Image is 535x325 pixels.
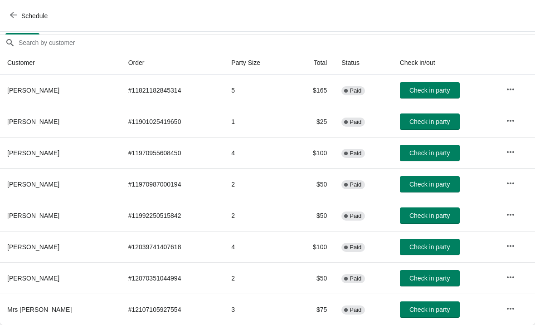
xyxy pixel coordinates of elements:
td: $75 [291,294,335,325]
td: 2 [224,168,291,200]
th: Status [334,51,392,75]
td: 4 [224,137,291,168]
button: Check in party [400,82,460,98]
td: 1 [224,106,291,137]
span: [PERSON_NAME] [7,212,59,219]
span: Paid [350,181,361,188]
th: Party Size [224,51,291,75]
span: Paid [350,118,361,126]
td: $50 [291,262,335,294]
td: 3 [224,294,291,325]
td: # 11821182845314 [121,75,224,106]
span: Paid [350,150,361,157]
td: # 12070351044994 [121,262,224,294]
span: Check in party [409,212,450,219]
span: Paid [350,87,361,94]
td: 5 [224,75,291,106]
td: # 11970955608450 [121,137,224,168]
td: $50 [291,168,335,200]
td: $100 [291,231,335,262]
td: 2 [224,262,291,294]
span: Schedule [21,12,48,20]
span: [PERSON_NAME] [7,149,59,157]
span: [PERSON_NAME] [7,87,59,94]
span: Mrs [PERSON_NAME] [7,306,72,313]
span: [PERSON_NAME] [7,118,59,125]
span: Paid [350,244,361,251]
button: Schedule [5,8,55,24]
td: # 12107105927554 [121,294,224,325]
span: Check in party [409,275,450,282]
td: # 11970987000194 [121,168,224,200]
button: Check in party [400,270,460,286]
button: Check in party [400,207,460,224]
span: [PERSON_NAME] [7,243,59,251]
th: Order [121,51,224,75]
span: Paid [350,212,361,220]
span: Check in party [409,306,450,313]
input: Search by customer [18,34,535,51]
th: Total [291,51,335,75]
td: 2 [224,200,291,231]
span: Check in party [409,87,450,94]
button: Check in party [400,239,460,255]
td: $25 [291,106,335,137]
th: Check in/out [393,51,499,75]
td: # 11901025419650 [121,106,224,137]
td: $165 [291,75,335,106]
span: Check in party [409,181,450,188]
span: Paid [350,275,361,282]
td: # 11992250515842 [121,200,224,231]
td: $100 [291,137,335,168]
td: $50 [291,200,335,231]
button: Check in party [400,176,460,192]
td: # 12039741407618 [121,231,224,262]
td: 4 [224,231,291,262]
span: [PERSON_NAME] [7,181,59,188]
span: Check in party [409,149,450,157]
span: Check in party [409,118,450,125]
button: Check in party [400,301,460,318]
span: Paid [350,306,361,314]
button: Check in party [400,113,460,130]
span: Check in party [409,243,450,251]
button: Check in party [400,145,460,161]
span: [PERSON_NAME] [7,275,59,282]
